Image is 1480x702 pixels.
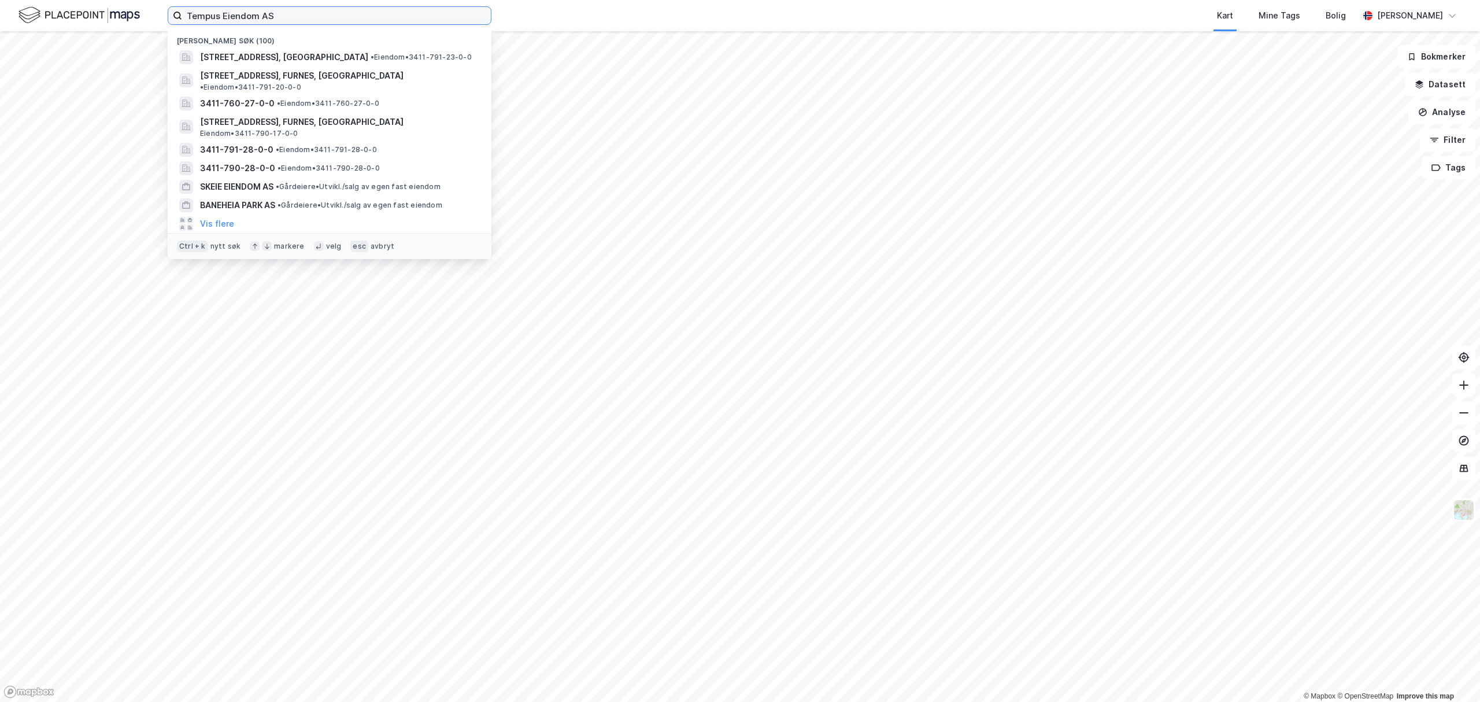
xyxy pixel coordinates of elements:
[277,164,380,173] span: Eiendom • 3411-790-28-0-0
[1337,692,1393,700] a: OpenStreetMap
[277,201,442,210] span: Gårdeiere • Utvikl./salg av egen fast eiendom
[276,145,279,154] span: •
[371,53,374,61] span: •
[200,198,275,212] span: BANEHEIA PARK AS
[350,241,368,252] div: esc
[276,182,441,191] span: Gårdeiere • Utvikl./salg av egen fast eiendom
[200,180,273,194] span: SKEIE EIENDOM AS
[200,69,404,83] span: [STREET_ADDRESS], FURNES, [GEOGRAPHIC_DATA]
[200,115,478,129] span: [STREET_ADDRESS], FURNES, [GEOGRAPHIC_DATA]
[200,83,301,92] span: Eiendom • 3411-791-20-0-0
[274,242,304,251] div: markere
[18,5,140,25] img: logo.f888ab2527a4732fd821a326f86c7f29.svg
[1453,499,1475,521] img: Z
[200,161,275,175] span: 3411-790-28-0-0
[1408,101,1475,124] button: Analyse
[200,83,203,91] span: •
[210,242,241,251] div: nytt søk
[1377,9,1443,23] div: [PERSON_NAME]
[168,27,491,48] div: [PERSON_NAME] søk (100)
[1326,9,1346,23] div: Bolig
[200,129,298,138] span: Eiendom • 3411-790-17-0-0
[200,217,234,231] button: Vis flere
[276,145,377,154] span: Eiendom • 3411-791-28-0-0
[1397,45,1475,68] button: Bokmerker
[200,50,368,64] span: [STREET_ADDRESS], [GEOGRAPHIC_DATA]
[1397,692,1454,700] a: Improve this map
[1422,156,1475,179] button: Tags
[1420,128,1475,152] button: Filter
[182,7,491,24] input: Søk på adresse, matrikkel, gårdeiere, leietakere eller personer
[1422,646,1480,702] iframe: Chat Widget
[277,99,280,108] span: •
[277,201,281,209] span: •
[200,97,275,110] span: 3411-760-27-0-0
[371,53,472,62] span: Eiendom • 3411-791-23-0-0
[1405,73,1475,96] button: Datasett
[1304,692,1335,700] a: Mapbox
[177,241,208,252] div: Ctrl + k
[277,164,281,172] span: •
[1422,646,1480,702] div: Kontrollprogram for chat
[371,242,394,251] div: avbryt
[1217,9,1233,23] div: Kart
[1259,9,1300,23] div: Mine Tags
[3,685,54,699] a: Mapbox homepage
[276,182,279,191] span: •
[326,242,342,251] div: velg
[277,99,379,108] span: Eiendom • 3411-760-27-0-0
[200,143,273,157] span: 3411-791-28-0-0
